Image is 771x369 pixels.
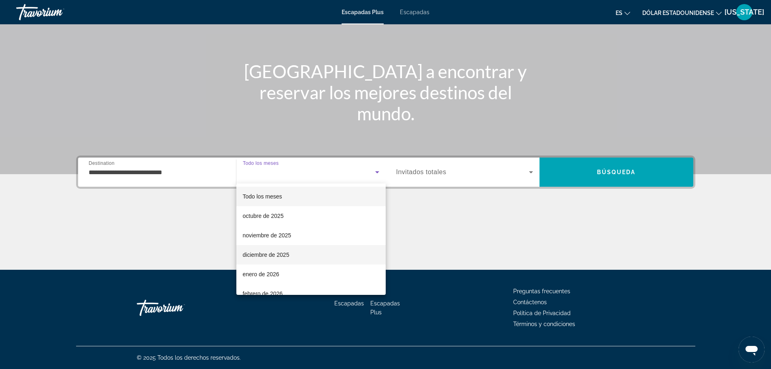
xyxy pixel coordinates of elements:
[243,290,283,297] font: febrero de 2026
[243,252,289,258] font: diciembre de 2025
[243,232,291,239] font: noviembre de 2025
[243,213,284,219] font: octubre de 2025
[243,193,282,200] font: Todo los meses
[243,271,279,277] font: enero de 2026
[739,337,765,363] iframe: Botón para iniciar la ventana de mensajería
